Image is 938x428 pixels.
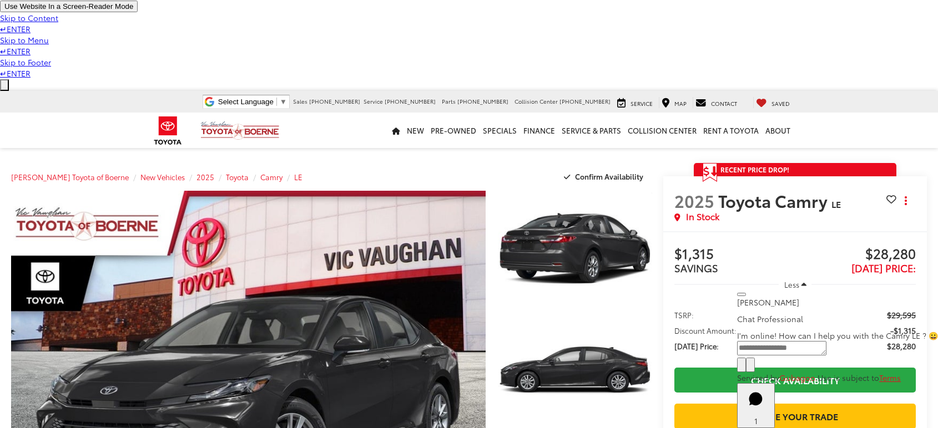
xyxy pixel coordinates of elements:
textarea: Type your message [737,341,826,355]
span: Toyota Camry [718,188,831,212]
a: LE [294,172,302,182]
a: My Saved Vehicles [753,97,793,108]
svg: Start Chat [742,385,770,414]
a: Collision Center [624,113,700,148]
span: Get Price Drop Alert [703,163,717,182]
a: Camry [260,172,283,182]
span: Service [631,99,653,108]
span: Map [674,99,687,108]
a: Rent a Toyota [700,113,762,148]
span: In Stock [686,210,719,223]
span: Discount Amount: [674,325,737,336]
span: ​ [276,98,277,106]
span: Confirm Availability [575,171,643,181]
span: I'm online! How can I help you with the Camry LE ? 😀 [737,330,938,341]
img: 2025 Toyota Camry LE [496,190,654,308]
span: Service [364,97,383,105]
button: Confirm Availability [558,167,653,186]
span: Recent Price Drop! [720,165,789,174]
a: Home [389,113,404,148]
span: [DATE] Price: [851,261,916,275]
a: Finance [520,113,558,148]
span: 2025 [674,188,714,212]
span: [PHONE_NUMBER] [309,97,360,105]
a: Map [659,97,689,108]
img: Vic Vaughan Toyota of Boerne [200,121,280,140]
a: Terms [879,372,901,383]
button: Actions [896,191,916,210]
span: Contact [711,99,737,108]
button: Less [779,274,812,294]
a: Toyota [226,172,249,182]
a: Check Availability [674,368,916,393]
a: About [762,113,794,148]
span: Serviced by [737,372,779,383]
a: Get Price Drop Alert Recent Price Drop! [694,163,896,176]
span: Parts [442,97,456,105]
a: Service & Parts: Opens in a new tab [558,113,624,148]
span: Sales [293,97,307,105]
span: $28,280 [795,246,916,263]
a: [PERSON_NAME] Toyota of Boerne [11,172,129,182]
a: Gubagoo. [779,372,818,383]
a: Select Language​ [218,98,287,106]
button: Send Message [746,358,755,372]
p: Chat Professional [737,313,938,324]
span: [PHONE_NUMBER] [457,97,508,105]
span: Saved [771,99,790,108]
button: Chat with SMS [737,358,746,372]
span: dropdown dots [905,196,907,205]
a: 2025 [196,172,214,182]
img: Toyota [147,113,189,149]
span: Collision Center [515,97,558,105]
a: Specials [480,113,520,148]
span: LE [831,197,841,210]
span: $1,315 [674,246,795,263]
a: Expand Photo 2 [498,312,652,428]
span: [DATE] Price: [674,340,719,351]
a: New [404,113,427,148]
a: Contact [693,97,740,108]
a: Service [614,97,655,108]
button: Toggle Chat Window [737,383,775,428]
div: Close[PERSON_NAME]Chat ProfessionalI'm online! How can I help you with the Camry LE ? 😀Type your ... [737,286,938,383]
button: Close [737,293,746,296]
p: [PERSON_NAME] [737,297,938,308]
a: New Vehicles [140,172,185,182]
span: Less [784,279,799,289]
a: Expand Photo 1 [498,191,652,307]
span: [PHONE_NUMBER] [385,97,436,105]
span: TSRP: [674,309,694,320]
span: 1 [754,415,758,426]
span: SAVINGS [674,261,718,275]
span: ▼ [280,98,287,106]
a: Pre-Owned [427,113,480,148]
span: [PHONE_NUMBER] [559,97,611,105]
span: Use is subject to [818,372,879,383]
span: Select Language [218,98,274,106]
